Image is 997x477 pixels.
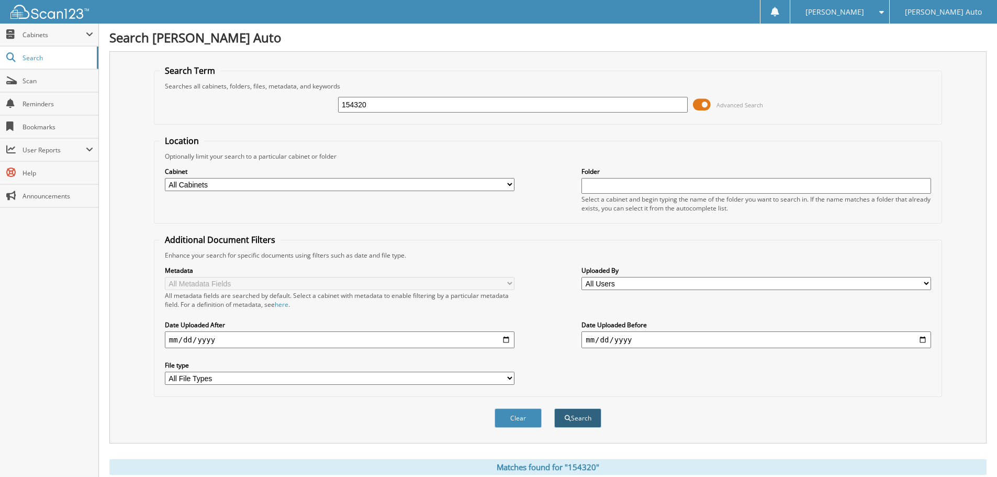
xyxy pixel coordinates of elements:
[109,459,987,475] div: Matches found for "154320"
[905,9,982,15] span: [PERSON_NAME] Auto
[23,76,93,85] span: Scan
[581,320,931,329] label: Date Uploaded Before
[160,234,281,246] legend: Additional Document Filters
[160,135,204,147] legend: Location
[805,9,864,15] span: [PERSON_NAME]
[23,99,93,108] span: Reminders
[109,29,987,46] h1: Search [PERSON_NAME] Auto
[165,167,514,176] label: Cabinet
[160,65,220,76] legend: Search Term
[581,195,931,213] div: Select a cabinet and begin typing the name of the folder you want to search in. If the name match...
[165,266,514,275] label: Metadata
[581,331,931,348] input: end
[716,101,763,109] span: Advanced Search
[160,82,936,91] div: Searches all cabinets, folders, files, metadata, and keywords
[945,427,997,477] iframe: Chat Widget
[23,146,86,154] span: User Reports
[23,169,93,178] span: Help
[165,291,514,309] div: All metadata fields are searched by default. Select a cabinet with metadata to enable filtering b...
[160,152,936,161] div: Optionally limit your search to a particular cabinet or folder
[165,320,514,329] label: Date Uploaded After
[23,53,92,62] span: Search
[275,300,288,309] a: here
[23,30,86,39] span: Cabinets
[165,361,514,370] label: File type
[23,192,93,201] span: Announcements
[581,167,931,176] label: Folder
[554,408,601,428] button: Search
[23,123,93,131] span: Bookmarks
[165,331,514,348] input: start
[10,5,89,19] img: scan123-logo-white.svg
[495,408,542,428] button: Clear
[581,266,931,275] label: Uploaded By
[160,251,936,260] div: Enhance your search for specific documents using filters such as date and file type.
